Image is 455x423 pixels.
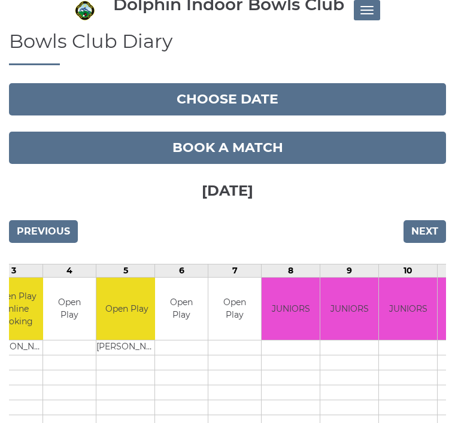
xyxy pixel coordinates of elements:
[379,264,438,277] td: 10
[404,220,446,243] input: Next
[155,264,208,277] td: 6
[379,278,437,340] td: JUNIORS
[208,264,262,277] td: 7
[262,264,320,277] td: 8
[320,278,378,340] td: JUNIORS
[75,1,95,20] img: Dolphin Indoor Bowls Club
[96,278,157,340] td: Open Play
[320,264,379,277] td: 9
[9,31,446,65] h1: Bowls Club Diary
[155,278,208,340] td: Open Play
[96,340,157,355] td: [PERSON_NAME]
[208,278,261,340] td: Open Play
[9,164,446,214] h3: [DATE]
[9,132,446,164] a: Book a match
[9,83,446,115] button: Choose date
[43,264,96,277] td: 4
[96,264,155,277] td: 5
[262,278,320,340] td: JUNIORS
[9,220,78,243] input: Previous
[43,278,96,340] td: Open Play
